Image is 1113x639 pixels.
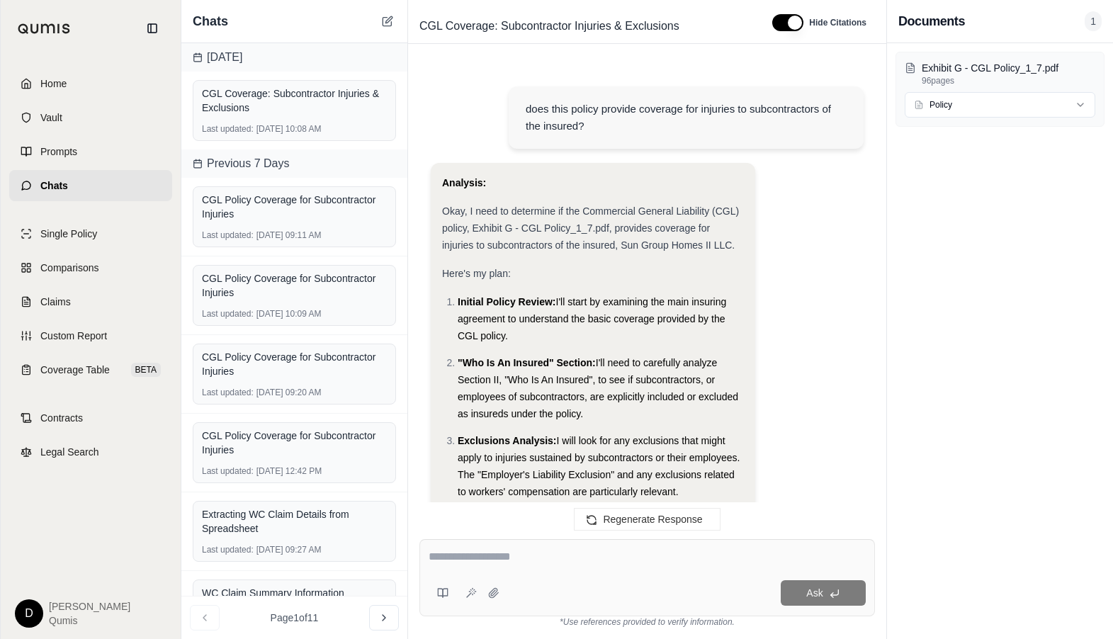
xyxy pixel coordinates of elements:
[202,230,254,241] span: Last updated:
[141,17,164,40] button: Collapse sidebar
[202,387,387,398] div: [DATE] 09:20 AM
[922,61,1095,75] p: Exhibit G - CGL Policy_1_7.pdf
[202,507,387,536] div: Extracting WC Claim Details from Spreadsheet
[458,435,557,446] span: Exclusions Analysis:
[9,320,172,351] a: Custom Report
[526,101,847,135] div: does this policy provide coverage for injuries to subcontractors of the insured?
[181,149,407,178] div: Previous 7 Days
[9,218,172,249] a: Single Policy
[40,329,107,343] span: Custom Report
[809,17,866,28] span: Hide Citations
[40,411,83,425] span: Contracts
[40,261,98,275] span: Comparisons
[458,296,726,341] span: I'll start by examining the main insuring agreement to understand the basic coverage provided by ...
[414,15,685,38] span: CGL Coverage: Subcontractor Injuries & Exclusions
[9,402,172,434] a: Contracts
[806,587,823,599] span: Ask
[202,586,387,614] div: WC Claim Summary Information Extraction
[442,205,739,251] span: Okay, I need to determine if the Commercial General Liability (CGL) policy, Exhibit G - CGL Polic...
[574,508,720,531] button: Regenerate Response
[458,357,596,368] span: "Who Is An Insured" Section:
[419,616,875,628] div: *Use references provided to verify information.
[9,354,172,385] a: Coverage TableBETA
[49,613,130,628] span: Qumis
[458,296,556,307] span: Initial Policy Review:
[40,445,99,459] span: Legal Search
[202,429,387,457] div: CGL Policy Coverage for Subcontractor Injuries
[202,271,387,300] div: CGL Policy Coverage for Subcontractor Injuries
[181,43,407,72] div: [DATE]
[202,123,254,135] span: Last updated:
[9,102,172,133] a: Vault
[40,295,71,309] span: Claims
[202,544,387,555] div: [DATE] 09:27 AM
[202,123,387,135] div: [DATE] 10:08 AM
[40,179,68,193] span: Chats
[18,23,71,34] img: Qumis Logo
[202,465,387,477] div: [DATE] 12:42 PM
[202,544,254,555] span: Last updated:
[9,436,172,468] a: Legal Search
[781,580,866,606] button: Ask
[193,11,228,31] span: Chats
[458,357,738,419] span: I'll need to carefully analyze Section II, "Who Is An Insured", to see if subcontractors, or empl...
[603,514,702,525] span: Regenerate Response
[15,599,43,628] div: D
[898,11,965,31] h3: Documents
[40,145,77,159] span: Prompts
[9,286,172,317] a: Claims
[9,136,172,167] a: Prompts
[271,611,319,625] span: Page 1 of 11
[202,308,254,319] span: Last updated:
[202,86,387,115] div: CGL Coverage: Subcontractor Injuries & Exclusions
[40,227,97,241] span: Single Policy
[202,387,254,398] span: Last updated:
[9,252,172,283] a: Comparisons
[202,308,387,319] div: [DATE] 10:09 AM
[202,350,387,378] div: CGL Policy Coverage for Subcontractor Injuries
[905,61,1095,86] button: Exhibit G - CGL Policy_1_7.pdf96pages
[49,599,130,613] span: [PERSON_NAME]
[414,15,755,38] div: Edit Title
[379,13,396,30] button: New Chat
[9,68,172,99] a: Home
[922,75,1095,86] p: 96 pages
[442,177,486,188] strong: Analysis:
[202,230,387,241] div: [DATE] 09:11 AM
[131,363,161,377] span: BETA
[202,465,254,477] span: Last updated:
[442,268,511,279] span: Here's my plan:
[202,193,387,221] div: CGL Policy Coverage for Subcontractor Injuries
[9,170,172,201] a: Chats
[1085,11,1102,31] span: 1
[40,111,62,125] span: Vault
[40,363,110,377] span: Coverage Table
[458,435,740,497] span: I will look for any exclusions that might apply to injuries sustained by subcontractors or their ...
[40,77,67,91] span: Home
